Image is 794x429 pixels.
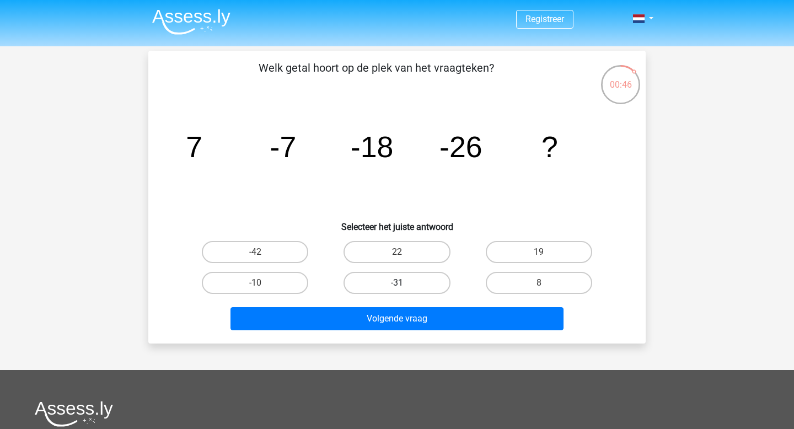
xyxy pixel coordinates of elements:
[600,64,641,92] div: 00:46
[344,241,450,263] label: 22
[166,60,587,93] p: Welk getal hoort op de plek van het vraagteken?
[344,272,450,294] label: -31
[270,130,297,163] tspan: -7
[152,9,230,35] img: Assessly
[186,130,202,163] tspan: 7
[202,241,308,263] label: -42
[35,401,113,427] img: Assessly logo
[351,130,394,163] tspan: -18
[230,307,564,330] button: Volgende vraag
[166,213,628,232] h6: Selecteer het juiste antwoord
[486,241,592,263] label: 19
[202,272,308,294] label: -10
[525,14,564,24] a: Registreer
[541,130,558,163] tspan: ?
[439,130,482,163] tspan: -26
[486,272,592,294] label: 8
